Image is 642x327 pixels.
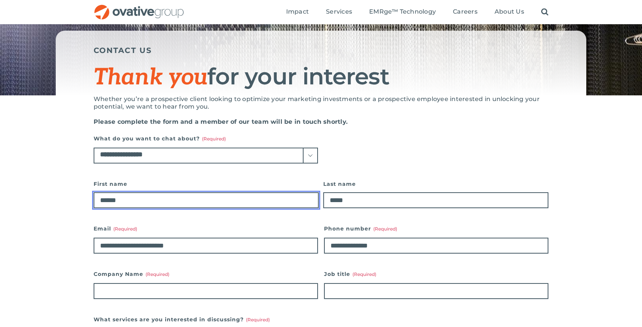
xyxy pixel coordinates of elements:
label: Email [94,223,318,234]
a: About Us [495,8,524,16]
span: (Required) [352,271,376,277]
label: Phone number [324,223,548,234]
span: (Required) [202,136,226,142]
label: Last name [323,179,548,189]
span: (Required) [373,226,397,232]
p: Whether you’re a prospective client looking to optimize your marketing investments or a prospecti... [94,95,548,111]
label: Company Name [94,269,318,279]
a: OG_Full_horizontal_RGB [94,4,185,11]
span: (Required) [246,317,270,322]
legend: What services are you interested in discussing? [94,314,270,325]
strong: Please complete the form and a member of our team will be in touch shortly. [94,118,348,125]
a: Impact [286,8,309,16]
span: (Required) [113,226,137,232]
a: Search [541,8,548,16]
label: First name [94,179,319,189]
label: Job title [324,269,548,279]
label: What do you want to chat about? [94,133,318,144]
a: Careers [453,8,478,16]
h1: for your interest [94,64,548,90]
span: (Required) [146,271,169,277]
a: Services [326,8,352,16]
h5: CONTACT US [94,46,548,55]
a: EMRge™ Technology [369,8,436,16]
span: Thank you [94,64,207,91]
